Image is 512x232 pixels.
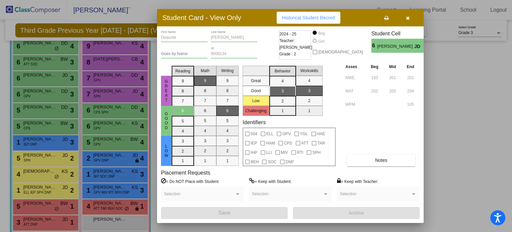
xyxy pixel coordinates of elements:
[249,178,292,185] label: = Keep with Student:
[279,31,296,37] span: 2024 - 25
[281,149,288,157] span: MIV
[266,139,275,147] span: HAM
[297,149,303,157] span: RTI
[337,178,378,185] label: = Keep with Teacher:
[211,52,258,56] input: Enter ID
[384,63,401,70] th: Mid
[365,63,384,70] th: Beg
[344,63,365,70] th: Asses
[251,130,257,138] span: 504
[371,30,429,37] h3: Student Cell
[318,38,325,44] div: Girl
[317,139,325,147] span: TAR
[301,139,309,147] span: ATT
[317,130,325,138] span: HAE
[218,210,230,216] span: Save
[318,30,325,36] div: Boy
[375,158,387,163] span: Notes
[268,158,276,166] span: SOC
[161,52,208,56] input: goes by name
[414,43,424,50] span: JD
[424,42,429,50] span: 3
[161,170,210,176] label: Placement Requests
[282,130,291,138] span: GPV
[282,15,335,20] span: Historical Student Record
[266,130,273,138] span: ELL
[162,13,241,22] h3: Student Card - View Only
[347,154,415,166] button: Notes
[318,48,363,56] span: [DEMOGRAPHIC_DATA]
[349,210,364,216] span: Archive
[401,63,420,70] th: End
[300,130,308,138] span: YGL
[161,178,219,185] label: = Do NOT Place with Student:
[279,37,312,51] span: Teacher: [PERSON_NAME]
[279,51,296,57] span: Grade : 2
[163,79,169,102] span: Great
[284,139,292,147] span: CPS
[345,73,364,83] input: assessment
[163,144,169,158] span: Low
[266,149,272,157] span: LLI
[163,111,169,130] span: Good
[345,99,364,109] input: assessment
[345,86,364,96] input: assessment
[293,207,420,219] button: Archive
[377,43,414,50] span: [PERSON_NAME]
[161,207,288,219] button: Save
[277,12,340,24] button: Historical Student Record
[371,42,377,50] span: 6
[251,149,257,157] span: IHP
[312,149,321,157] span: SPH
[286,158,294,166] span: DNP
[251,158,259,166] span: BEH
[243,119,266,126] label: Identifiers
[251,139,257,147] span: IEP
